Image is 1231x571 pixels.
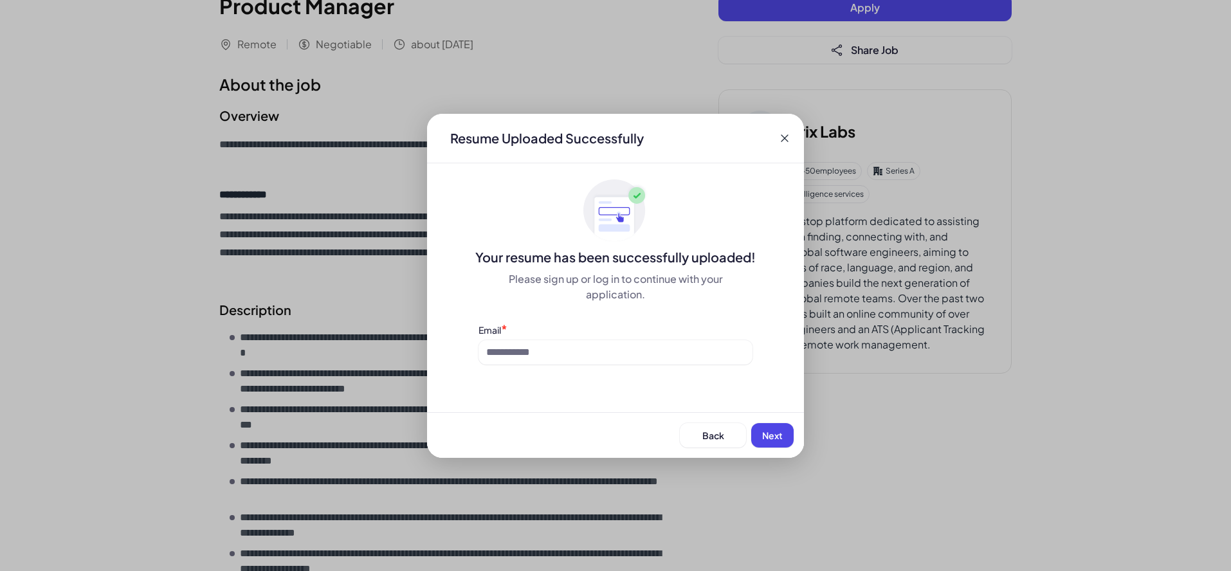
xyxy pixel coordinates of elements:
[702,430,724,441] span: Back
[762,430,783,441] span: Next
[680,423,746,448] button: Back
[427,248,804,266] div: Your resume has been successfully uploaded!
[479,324,501,336] label: Email
[751,423,794,448] button: Next
[479,271,752,302] div: Please sign up or log in to continue with your application.
[583,179,648,243] img: ApplyedMaskGroup3.svg
[440,129,654,147] div: Resume Uploaded Successfully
